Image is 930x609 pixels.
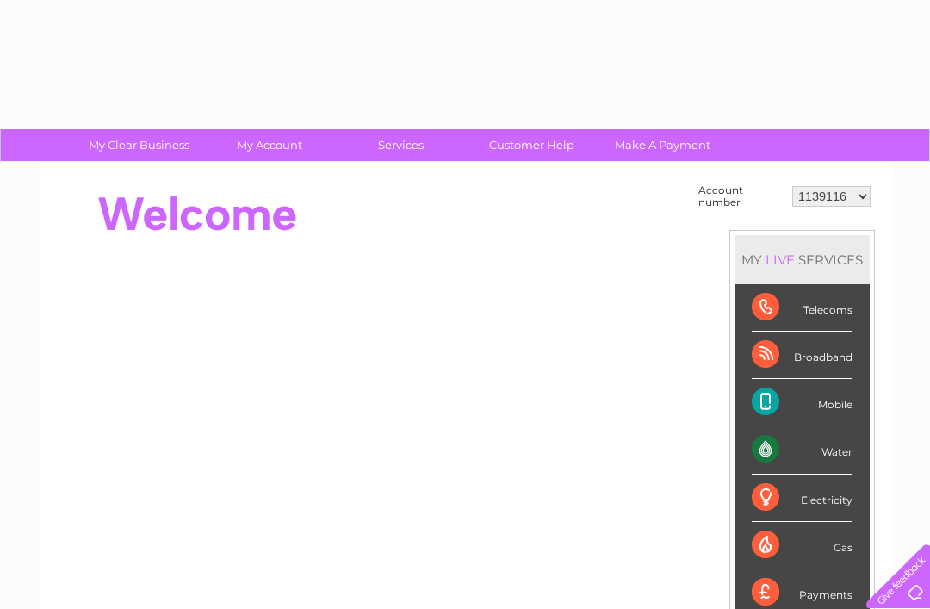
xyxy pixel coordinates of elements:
div: Gas [752,522,852,569]
a: My Clear Business [68,129,210,161]
a: Services [330,129,472,161]
td: Account number [694,180,788,213]
div: Electricity [752,475,852,522]
div: LIVE [762,252,798,268]
div: Broadband [752,332,852,379]
a: My Account [199,129,341,161]
a: Make A Payment [592,129,734,161]
div: Telecoms [752,284,852,332]
a: Customer Help [461,129,603,161]
div: Mobile [752,379,852,426]
div: MY SERVICES [735,235,870,284]
div: Water [752,426,852,474]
